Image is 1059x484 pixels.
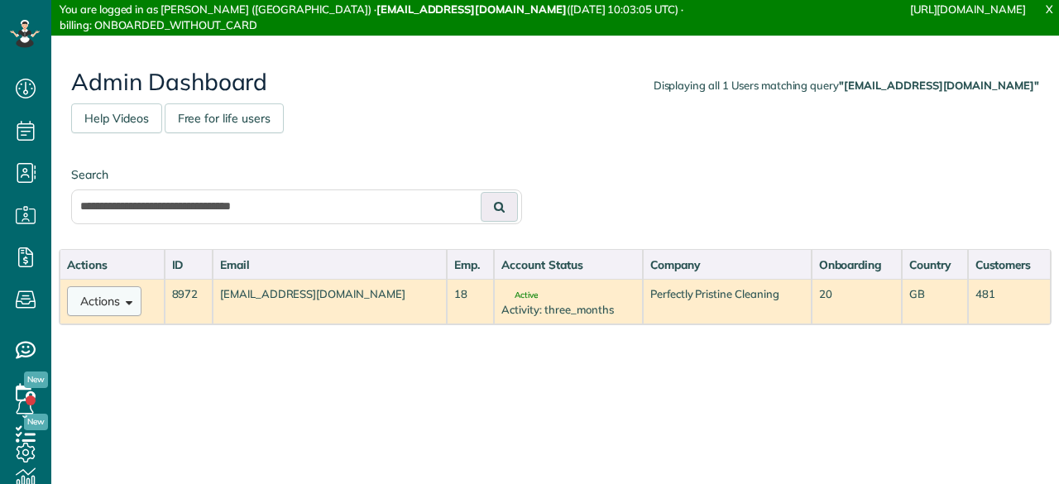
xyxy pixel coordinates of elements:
[650,256,804,273] div: Company
[501,291,538,300] span: Active
[654,78,1039,93] div: Displaying all 1 Users matching query
[67,256,157,273] div: Actions
[902,279,967,324] td: GB
[501,302,635,318] div: Activity: three_months
[165,103,284,133] a: Free for life users
[909,256,960,273] div: Country
[71,166,522,183] label: Search
[71,103,162,133] a: Help Videos
[71,69,1039,95] h2: Admin Dashboard
[376,2,567,16] strong: [EMAIL_ADDRESS][DOMAIN_NAME]
[812,279,903,324] td: 20
[643,279,812,324] td: Perfectly Pristine Cleaning
[975,256,1043,273] div: Customers
[165,279,213,324] td: 8972
[501,256,635,273] div: Account Status
[220,256,439,273] div: Email
[172,256,205,273] div: ID
[67,286,141,316] button: Actions
[447,279,494,324] td: 18
[819,256,895,273] div: Onboarding
[968,279,1051,324] td: 481
[24,371,48,388] span: New
[910,2,1026,16] a: [URL][DOMAIN_NAME]
[213,279,447,324] td: [EMAIL_ADDRESS][DOMAIN_NAME]
[839,79,1039,92] strong: "[EMAIL_ADDRESS][DOMAIN_NAME]"
[454,256,486,273] div: Emp.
